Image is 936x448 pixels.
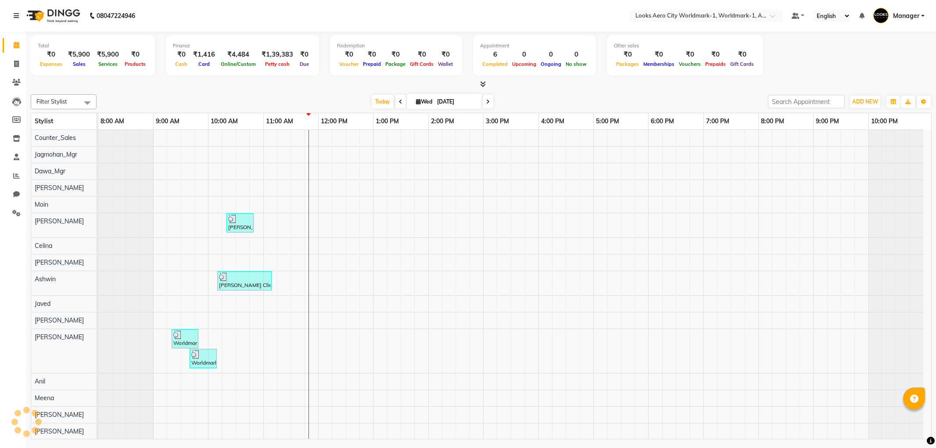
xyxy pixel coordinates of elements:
[337,42,455,50] div: Redemption
[122,61,148,67] span: Products
[35,184,84,192] span: [PERSON_NAME]
[35,134,76,142] span: Counter_Sales
[22,4,82,28] img: logo
[172,330,197,347] div: Worldmark-1 Walkin Client, TK01, 09:20 AM-09:50 AM, [PERSON_NAME] Trimming (₹500)
[35,394,54,402] span: Meena
[436,50,455,60] div: ₹0
[852,98,878,105] span: ADD NEW
[759,115,786,128] a: 8:00 PM
[434,95,478,108] input: 2025-09-03
[297,50,312,60] div: ₹0
[414,98,434,105] span: Wed
[227,215,253,231] div: [PERSON_NAME] Client, TK04, 10:20 AM-10:50 AM, Blow Dry Stylist(F)* (₹400)
[484,115,511,128] a: 3:00 PM
[35,201,48,208] span: Moin
[71,61,88,67] span: Sales
[899,413,927,439] iframe: chat widget
[173,61,190,67] span: Cash
[480,50,510,60] div: 6
[38,61,65,67] span: Expenses
[173,50,190,60] div: ₹0
[219,50,258,60] div: ₹4,484
[641,50,677,60] div: ₹0
[383,61,408,67] span: Package
[373,115,401,128] a: 1:00 PM
[264,115,295,128] a: 11:00 AM
[35,411,84,419] span: [PERSON_NAME]
[361,50,383,60] div: ₹0
[893,11,919,21] span: Manager
[429,115,456,128] a: 2:00 PM
[98,115,126,128] a: 8:00 AM
[93,50,122,60] div: ₹5,900
[436,61,455,67] span: Wallet
[408,50,436,60] div: ₹0
[641,61,677,67] span: Memberships
[510,61,538,67] span: Upcoming
[677,50,703,60] div: ₹0
[35,275,56,283] span: Ashwin
[850,96,880,108] button: ADD NEW
[372,95,394,108] span: Today
[97,4,135,28] b: 08047224946
[873,8,889,23] img: Manager
[814,115,841,128] a: 9:00 PM
[703,50,728,60] div: ₹0
[704,115,732,128] a: 7:00 PM
[173,42,312,50] div: Finance
[190,350,216,367] div: Worldmark-1 Walkin Client, TK02, 09:40 AM-10:10 AM, [PERSON_NAME] Trimming (₹500)
[190,50,219,60] div: ₹1,416
[538,61,563,67] span: Ongoing
[263,61,292,67] span: Petty cash
[703,61,728,67] span: Prepaids
[122,50,148,60] div: ₹0
[35,316,84,324] span: [PERSON_NAME]
[361,61,383,67] span: Prepaid
[35,333,84,341] span: [PERSON_NAME]
[563,50,589,60] div: 0
[768,95,845,108] input: Search Appointment
[154,115,182,128] a: 9:00 AM
[728,61,756,67] span: Gift Cards
[196,61,212,67] span: Card
[35,427,84,435] span: [PERSON_NAME]
[510,50,538,60] div: 0
[35,377,45,385] span: Anil
[65,50,93,60] div: ₹5,900
[35,217,84,225] span: [PERSON_NAME]
[35,258,84,266] span: [PERSON_NAME]
[258,50,297,60] div: ₹1,39,383
[383,50,408,60] div: ₹0
[728,50,756,60] div: ₹0
[36,98,67,105] span: Filter Stylist
[319,115,350,128] a: 12:00 PM
[208,115,240,128] a: 10:00 AM
[480,42,589,50] div: Appointment
[35,300,50,308] span: Javed
[594,115,621,128] a: 5:00 PM
[677,61,703,67] span: Vouchers
[614,42,756,50] div: Other sales
[563,61,589,67] span: No show
[35,117,53,125] span: Stylist
[408,61,436,67] span: Gift Cards
[35,151,77,158] span: Jagmohan_Mgr
[480,61,510,67] span: Completed
[38,42,148,50] div: Total
[337,50,361,60] div: ₹0
[38,50,65,60] div: ₹0
[538,50,563,60] div: 0
[337,61,361,67] span: Voucher
[35,167,65,175] span: Dawa_Mgr
[539,115,567,128] a: 4:00 PM
[649,115,676,128] a: 6:00 PM
[218,272,271,289] div: [PERSON_NAME] Client, TK05, 10:10 AM-11:10 AM, K Wash Shampoo(F) (₹300),Blow Dry Stylist(F)* (₹400)
[614,50,641,60] div: ₹0
[614,61,641,67] span: Packages
[35,242,52,250] span: Celina
[219,61,258,67] span: Online/Custom
[96,61,120,67] span: Services
[869,115,900,128] a: 10:00 PM
[298,61,311,67] span: Due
